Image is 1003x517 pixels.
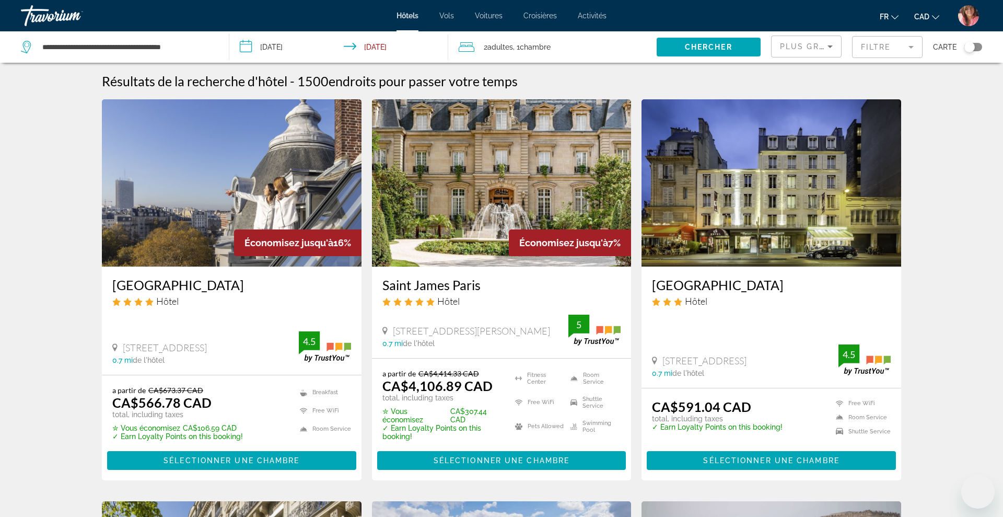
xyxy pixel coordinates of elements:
[393,325,550,337] span: [STREET_ADDRESS][PERSON_NAME]
[487,43,513,51] span: Adultes
[880,9,899,24] button: Change language
[831,427,891,436] li: Shuttle Service
[565,393,621,412] li: Shuttle Service
[156,295,179,307] span: Hôtel
[568,318,589,331] div: 5
[838,348,859,361] div: 4.5
[382,424,502,441] p: ✓ Earn Loyalty Points on this booking!
[403,339,435,348] span: de l'hôtel
[831,399,891,408] li: Free WiFi
[133,356,165,364] span: de l'hôtel
[112,295,351,307] div: 4 star Hotel
[396,12,418,20] a: Hôtels
[382,394,502,402] p: total, including taxes
[520,43,551,51] span: Chambre
[112,386,146,395] span: a partir de
[372,99,632,267] img: Hotel image
[565,369,621,388] li: Room Service
[112,424,180,432] span: ✮ Vous économisez
[382,339,403,348] span: 0.7 mi
[112,277,351,293] a: [GEOGRAPHIC_DATA]
[652,277,891,293] a: [GEOGRAPHIC_DATA]
[685,295,707,307] span: Hôtel
[437,295,460,307] span: Hôtel
[565,417,621,436] li: Swimming Pool
[484,40,513,54] span: 2
[102,73,287,89] h1: Résultats de la recherche d'hôtel
[102,99,361,267] a: Hotel image
[642,99,901,267] img: Hotel image
[652,423,783,431] p: ✓ Earn Loyalty Points on this booking!
[148,386,203,395] del: CA$673.37 CAD
[295,386,351,399] li: Breakfast
[112,424,243,432] p: CA$106.59 CAD
[295,422,351,435] li: Room Service
[652,369,672,377] span: 0.7 mi
[510,417,565,436] li: Pets Allowed
[434,456,569,465] span: Sélectionner une chambre
[509,229,631,256] div: 7%
[382,407,448,424] span: ✮ Vous économisez
[382,407,502,424] p: CA$307.44 CAD
[112,395,212,410] ins: CA$566.78 CAD
[418,369,479,378] del: CA$4,414.33 CAD
[112,432,243,441] p: ✓ Earn Loyalty Points on this booking!
[578,12,607,20] a: Activités
[234,229,361,256] div: 16%
[914,13,929,21] span: CAD
[21,2,125,29] a: Travorium
[164,456,299,465] span: Sélectionner une chambre
[513,40,551,54] span: , 1
[382,295,621,307] div: 5 star Hotel
[510,369,565,388] li: Fitness Center
[377,451,626,470] button: Sélectionner une chambre
[382,277,621,293] a: Saint James Paris
[112,356,133,364] span: 0.7 mi
[299,331,351,362] img: trustyou-badge.svg
[685,43,732,51] span: Chercher
[523,12,557,20] a: Croisières
[475,12,503,20] a: Voitures
[657,38,761,56] button: Chercher
[652,399,751,415] ins: CA$591.04 CAD
[880,13,889,21] span: fr
[299,335,320,348] div: 4.5
[672,369,704,377] span: de l'hôtel
[662,355,747,366] span: [STREET_ADDRESS]
[439,12,454,20] a: Vols
[107,454,356,465] a: Sélectionner une chambre
[519,237,608,248] span: Économisez jusqu'à
[957,42,982,52] button: Toggle map
[244,237,333,248] span: Économisez jusqu'à
[933,40,957,54] span: Carte
[703,456,839,465] span: Sélectionner une chambre
[229,31,448,63] button: Check-in date: Nov 28, 2025 Check-out date: Nov 30, 2025
[297,73,518,89] h2: 1500
[961,475,995,509] iframe: Bouton de lancement de la fenêtre de messagerie
[329,73,518,89] span: endroits pour passer votre temps
[290,73,295,89] span: -
[112,410,243,419] p: total, including taxes
[107,451,356,470] button: Sélectionner une chambre
[377,454,626,465] a: Sélectionner une chambre
[295,404,351,417] li: Free WiFi
[568,315,621,346] img: trustyou-badge.svg
[510,393,565,412] li: Free WiFi
[955,5,982,27] button: User Menu
[382,378,493,394] ins: CA$4,106.89 CAD
[652,415,783,423] p: total, including taxes
[123,342,207,353] span: [STREET_ADDRESS]
[914,9,939,24] button: Change currency
[647,451,896,470] button: Sélectionner une chambre
[852,36,923,59] button: Filter
[382,369,416,378] span: a partir de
